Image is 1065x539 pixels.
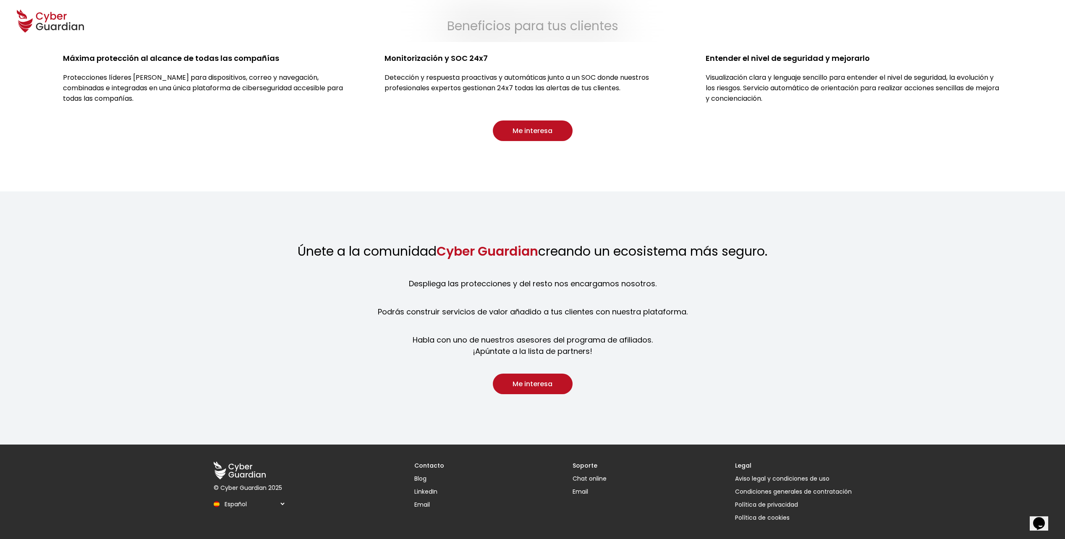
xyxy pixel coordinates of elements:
[414,487,444,496] a: LinkedIn
[573,461,607,470] h3: Soporte
[63,72,359,104] p: Protecciones líderes [PERSON_NAME] para dispositivos, correo y navegación, combinadas e integrada...
[735,474,852,483] a: Aviso legal y condiciones de uso
[214,484,286,492] p: © Cyber Guardian 2025
[63,53,279,63] strong: Máxima protección al alcance de todas las compañías
[414,461,444,470] h3: Contacto
[378,306,688,317] h4: Podrás construir servicios de valor añadido a tus clientes con nuestra plataforma.
[493,374,573,394] button: Me interesa
[573,487,607,496] a: Email
[1030,505,1057,531] iframe: chat widget
[298,242,767,261] h3: Únete a la comunidad creando un ecosistema más seguro.
[706,72,1002,104] p: Visualización clara y lenguaje sencillo para entender el nivel de seguridad, la evolución y los r...
[735,500,852,509] a: Política de privacidad
[706,53,870,63] strong: Entender el nivel de seguridad y mejorarlo
[413,334,653,357] h4: Habla con uno de nuestros asesores del programa de afiliados. ¡Apúntate a la lista de partners!
[414,500,444,509] a: Email
[735,461,852,470] h3: Legal
[493,120,573,141] button: Me interesa
[409,278,657,289] h4: Despliega las protecciones y del resto nos encargamos nosotros.
[735,513,852,522] button: Política de cookies
[414,474,444,483] a: Blog
[385,53,488,63] strong: Monitorización y SOC 24x7
[735,487,852,496] a: Condiciones generales de contratación
[573,474,607,483] button: Chat online
[385,72,681,93] p: Detección y respuesta proactivas y automáticas junto a un SOC donde nuestros profesionales expert...
[437,242,538,260] strong: Cyber Guardian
